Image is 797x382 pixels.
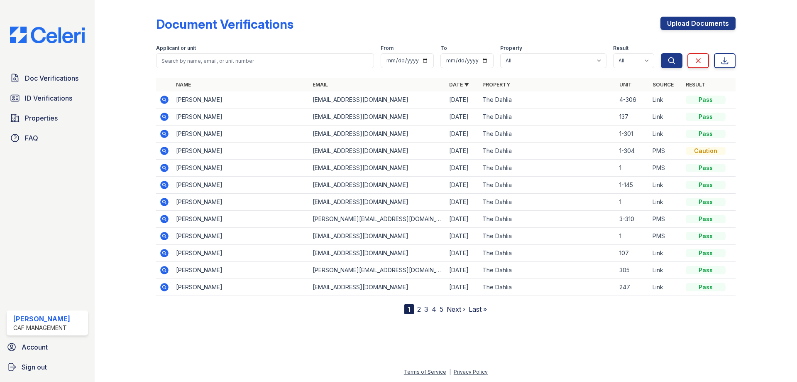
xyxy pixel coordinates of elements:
[446,143,479,160] td: [DATE]
[446,177,479,194] td: [DATE]
[479,245,616,262] td: The Dahlia
[440,45,447,52] label: To
[446,91,479,108] td: [DATE]
[173,108,309,126] td: [PERSON_NAME]
[7,70,88,86] a: Doc Verifications
[686,283,726,291] div: Pass
[686,130,726,138] div: Pass
[440,305,443,313] a: 5
[173,228,309,245] td: [PERSON_NAME]
[616,126,649,143] td: 1-301
[686,266,726,274] div: Pass
[686,81,705,88] a: Result
[13,324,70,332] div: CAF Management
[173,279,309,296] td: [PERSON_NAME]
[686,215,726,223] div: Pass
[7,130,88,146] a: FAQ
[173,160,309,177] td: [PERSON_NAME]
[649,126,682,143] td: Link
[173,143,309,160] td: [PERSON_NAME]
[173,211,309,228] td: [PERSON_NAME]
[446,211,479,228] td: [DATE]
[686,147,726,155] div: Caution
[616,91,649,108] td: 4-306
[686,249,726,257] div: Pass
[619,81,632,88] a: Unit
[446,194,479,211] td: [DATE]
[176,81,191,88] a: Name
[173,194,309,211] td: [PERSON_NAME]
[381,45,394,52] label: From
[25,113,58,123] span: Properties
[649,262,682,279] td: Link
[686,198,726,206] div: Pass
[25,93,72,103] span: ID Verifications
[417,305,421,313] a: 2
[309,279,446,296] td: [EMAIL_ADDRESS][DOMAIN_NAME]
[616,143,649,160] td: 1-304
[649,211,682,228] td: PMS
[173,245,309,262] td: [PERSON_NAME]
[649,279,682,296] td: Link
[649,228,682,245] td: PMS
[479,143,616,160] td: The Dahlia
[479,262,616,279] td: The Dahlia
[25,73,78,83] span: Doc Verifications
[653,81,674,88] a: Source
[3,339,91,355] a: Account
[616,279,649,296] td: 247
[447,305,465,313] a: Next ›
[446,126,479,143] td: [DATE]
[446,245,479,262] td: [DATE]
[686,113,726,121] div: Pass
[686,232,726,240] div: Pass
[22,342,48,352] span: Account
[309,228,446,245] td: [EMAIL_ADDRESS][DOMAIN_NAME]
[309,245,446,262] td: [EMAIL_ADDRESS][DOMAIN_NAME]
[309,177,446,194] td: [EMAIL_ADDRESS][DOMAIN_NAME]
[13,314,70,324] div: [PERSON_NAME]
[479,279,616,296] td: The Dahlia
[446,108,479,126] td: [DATE]
[424,305,428,313] a: 3
[156,45,196,52] label: Applicant or unit
[432,305,436,313] a: 4
[649,194,682,211] td: Link
[613,45,628,52] label: Result
[3,359,91,375] button: Sign out
[446,228,479,245] td: [DATE]
[616,262,649,279] td: 305
[446,262,479,279] td: [DATE]
[479,194,616,211] td: The Dahlia
[7,90,88,106] a: ID Verifications
[649,108,682,126] td: Link
[649,160,682,177] td: PMS
[616,245,649,262] td: 107
[404,369,446,375] a: Terms of Service
[660,17,736,30] a: Upload Documents
[649,177,682,194] td: Link
[25,133,38,143] span: FAQ
[500,45,522,52] label: Property
[449,369,451,375] div: |
[616,228,649,245] td: 1
[469,305,487,313] a: Last »
[173,262,309,279] td: [PERSON_NAME]
[173,177,309,194] td: [PERSON_NAME]
[479,108,616,126] td: The Dahlia
[454,369,488,375] a: Privacy Policy
[173,91,309,108] td: [PERSON_NAME]
[686,181,726,189] div: Pass
[309,262,446,279] td: [PERSON_NAME][EMAIL_ADDRESS][DOMAIN_NAME]
[156,17,293,32] div: Document Verifications
[479,228,616,245] td: The Dahlia
[649,143,682,160] td: PMS
[616,160,649,177] td: 1
[686,96,726,104] div: Pass
[173,126,309,143] td: [PERSON_NAME]
[446,160,479,177] td: [DATE]
[616,177,649,194] td: 1-145
[3,27,91,43] img: CE_Logo_Blue-a8612792a0a2168367f1c8372b55b34899dd931a85d93a1a3d3e32e68fde9ad4.png
[313,81,328,88] a: Email
[479,160,616,177] td: The Dahlia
